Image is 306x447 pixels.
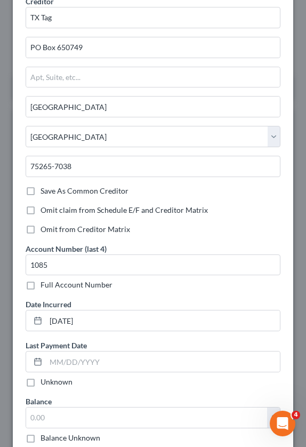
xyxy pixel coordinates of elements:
label: Unknown [41,377,73,387]
input: Enter zip... [26,156,280,177]
input: XXXX [26,254,280,276]
span: 4 [292,411,300,419]
span: Omit from Creditor Matrix [41,225,130,234]
input: MM/DD/YYYY [46,310,280,331]
input: Enter address... [26,37,280,58]
div: $ [267,408,280,428]
label: Account Number (last 4) [26,243,107,254]
span: Omit claim from Schedule E/F and Creditor Matrix [41,205,208,214]
label: Save As Common Creditor [41,186,128,196]
label: Last Payment Date [26,340,87,351]
label: Full Account Number [41,280,112,290]
label: Balance [26,396,52,407]
label: Date Incurred [26,299,71,310]
iframe: Intercom live chat [270,411,295,436]
input: Apt, Suite, etc... [26,67,280,87]
input: Search creditor by name... [26,7,280,28]
input: Enter city... [26,97,280,117]
input: 0.00 [26,408,267,428]
label: Balance Unknown [41,433,100,443]
input: MM/DD/YYYY [46,352,280,372]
